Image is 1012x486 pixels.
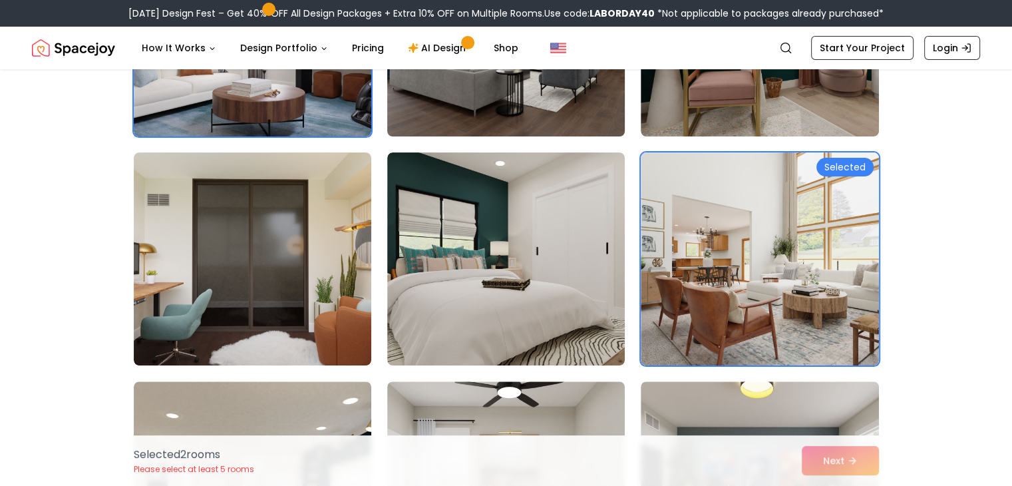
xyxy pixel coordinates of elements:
span: Use code: [544,7,655,20]
a: Start Your Project [811,36,914,60]
div: Selected [816,158,874,176]
button: Design Portfolio [230,35,339,61]
a: Pricing [341,35,395,61]
p: Selected 2 room s [134,447,254,463]
nav: Main [131,35,529,61]
span: *Not applicable to packages already purchased* [655,7,884,20]
p: Please select at least 5 rooms [134,464,254,475]
nav: Global [32,27,980,69]
a: Spacejoy [32,35,115,61]
a: Login [924,36,980,60]
img: Room room-4 [134,152,371,365]
img: Room room-6 [641,152,878,365]
b: LABORDAY40 [590,7,655,20]
div: [DATE] Design Fest – Get 40% OFF All Design Packages + Extra 10% OFF on Multiple Rooms. [128,7,884,20]
img: Room room-5 [387,152,625,365]
img: Spacejoy Logo [32,35,115,61]
img: United States [550,40,566,56]
a: AI Design [397,35,480,61]
button: How It Works [131,35,227,61]
a: Shop [483,35,529,61]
